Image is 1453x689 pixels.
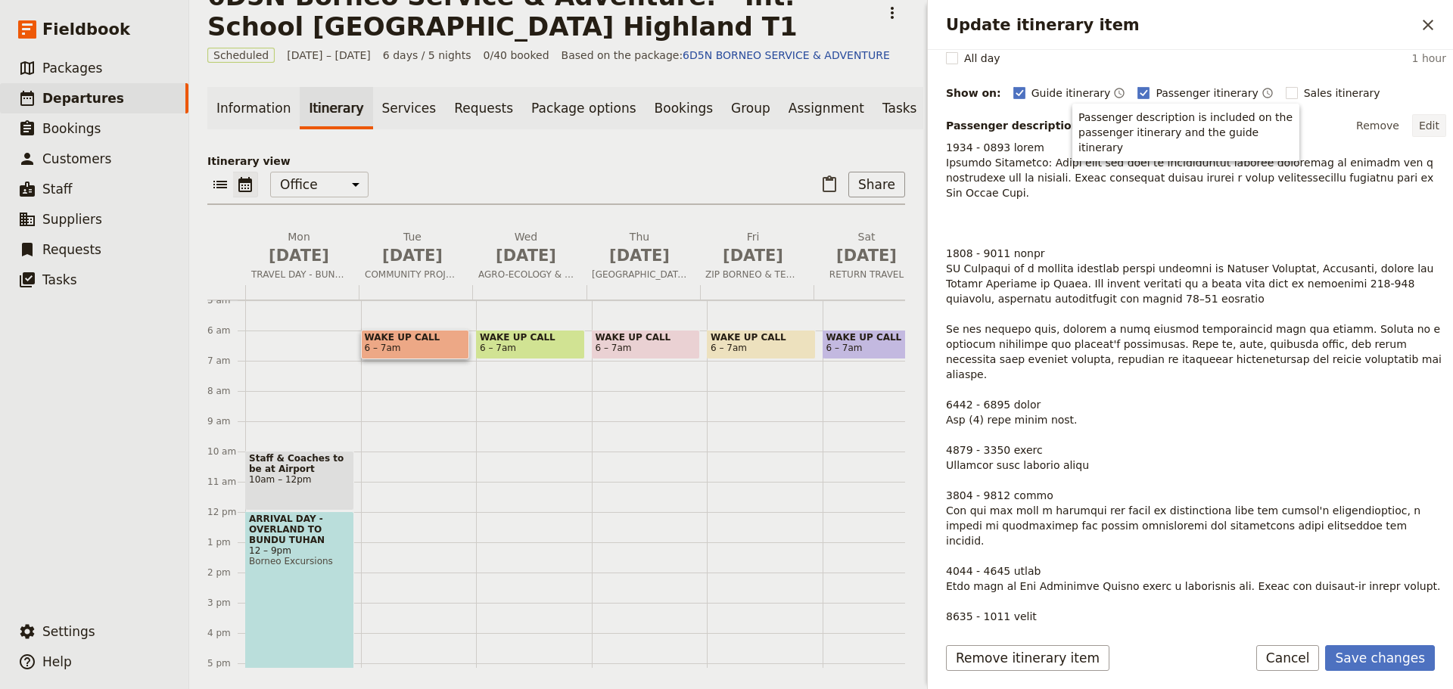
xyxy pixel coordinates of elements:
span: 10am – 12pm [249,474,350,485]
span: Departures [42,91,124,106]
div: 7 am [207,355,245,367]
span: [DATE] [705,244,801,267]
span: [DATE] – [DATE] [287,48,371,63]
a: Itinerary [300,87,372,129]
span: [DATE] [819,244,914,267]
span: ZIP BORNEO & TEAM CHALLENGE [699,268,807,281]
span: Scheduled [207,48,275,63]
div: 3 pm [207,597,245,609]
button: Wed [DATE]AGRO-ECOLOGY & COMMUNITY PROJECT [472,229,586,285]
a: Group [722,87,779,129]
span: 6 – 7am [596,343,632,353]
a: Package options [522,87,645,129]
button: Close drawer [1415,12,1441,38]
span: WAKE UP CALL [480,332,581,343]
div: 4 pm [207,627,245,639]
span: 6 – 7am [711,343,747,353]
span: Borneo Excursions [249,556,350,566]
span: Sales itinerary [1304,85,1380,101]
span: Settings [42,624,95,639]
a: Services [373,87,446,129]
button: Edit [1412,114,1446,137]
h2: Update itinerary item [946,14,1415,36]
span: [DATE] [478,244,574,267]
div: 1 pm [207,536,245,548]
a: Bookings [646,87,722,129]
span: Suppliers [42,212,102,227]
button: Share [848,172,905,197]
span: Staff & Coaches to be at Airport [249,453,350,474]
span: 6 – 7am [826,343,863,353]
div: WAKE UP CALL6 – 7am [592,330,701,359]
a: Tasks [873,87,926,129]
button: Time shown on passenger itinerary [1262,84,1274,102]
div: 5 pm [207,657,245,669]
span: [DATE] [365,244,460,267]
h2: Sat [819,229,914,267]
span: Fieldbook [42,18,130,41]
span: WAKE UP CALL [711,332,812,343]
span: [DATE] [592,244,687,267]
span: 6 days / 5 nights [383,48,471,63]
div: 12 pm [207,506,245,518]
h2: Tue [365,229,460,267]
span: Packages [42,61,102,76]
a: Assignment [779,87,873,129]
label: Passenger description [946,118,1094,133]
button: Paste itinerary item [817,172,842,197]
div: WAKE UP CALL6 – 7am [476,330,585,359]
h2: Fri [705,229,801,267]
span: COMMUNITY PROJECT [359,268,466,281]
div: Show on: [946,85,1001,101]
span: WAKE UP CALL [596,332,697,343]
button: Fri [DATE]ZIP BORNEO & TEAM CHALLENGE [699,229,813,285]
button: List view [207,172,233,197]
button: Tue [DATE]COMMUNITY PROJECT [359,229,472,285]
h2: Wed [478,229,574,267]
span: Help [42,654,72,669]
span: WAKE UP CALL [826,332,928,343]
span: WAKE UP CALL [365,332,466,343]
span: Passenger itinerary [1156,85,1258,101]
span: All day [964,51,1000,66]
div: WAKE UP CALL6 – 7am [823,330,932,359]
div: 8 am [207,385,245,397]
span: TRAVEL DAY - BUNDU TUHAN [245,268,353,281]
span: Bookings [42,121,101,136]
span: Staff [42,182,73,197]
div: 11 am [207,476,245,488]
button: Calendar view [233,172,258,197]
div: 5 am [207,294,245,306]
button: Remove itinerary item [946,645,1109,671]
div: 9 am [207,415,245,427]
h2: Thu [592,229,687,267]
a: 6D5N BORNEO SERVICE & ADVENTURE [683,49,890,61]
a: Requests [445,87,522,129]
button: Remove [1349,114,1406,137]
span: 6 – 7am [365,343,401,353]
div: WAKE UP CALL6 – 7am [361,330,470,359]
span: Guide itinerary [1031,85,1111,101]
span: Based on the package: [562,48,890,63]
span: RETURN TRAVEL [813,268,920,281]
span: 6 – 7am [480,343,516,353]
span: 0/40 booked [484,48,549,63]
button: Time shown on guide itinerary [1113,84,1125,102]
div: 6 am [207,324,245,337]
button: Sat [DATE]RETURN TRAVEL [813,229,926,285]
span: ARRIVAL DAY - OVERLAND TO BUNDU TUHAN [249,514,350,545]
span: [DATE] [251,244,347,267]
span: [GEOGRAPHIC_DATA] [586,268,693,281]
div: Staff & Coaches to be at Airport10am – 12pm [245,451,354,511]
button: Thu [DATE][GEOGRAPHIC_DATA] [586,229,699,285]
span: AGRO-ECOLOGY & COMMUNITY PROJECT [472,268,580,281]
span: 1 hour [1412,51,1446,66]
button: Cancel [1256,645,1320,671]
div: WAKE UP CALL6 – 7am [707,330,816,359]
span: Customers [42,151,111,166]
span: Requests [42,242,101,257]
button: Mon [DATE]TRAVEL DAY - BUNDU TUHAN [245,229,359,285]
span: 12 – 9pm [249,545,350,556]
span: Tasks [42,272,77,287]
div: 10 am [207,445,245,458]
